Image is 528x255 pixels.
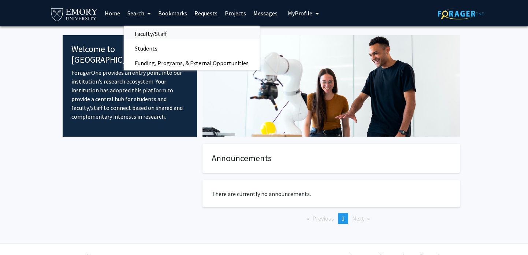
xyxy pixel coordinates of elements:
span: 1 [342,215,345,222]
img: ForagerOne Logo [438,8,484,19]
span: Funding, Programs, & External Opportunities [124,56,260,70]
a: Messages [250,0,281,26]
span: Next [352,215,364,222]
a: Students [124,43,260,54]
ul: Pagination [202,213,460,224]
span: My Profile [288,10,312,17]
h4: Welcome to [GEOGRAPHIC_DATA] [71,44,188,65]
a: Funding, Programs, & External Opportunities [124,58,260,69]
a: Bookmarks [155,0,191,26]
span: Faculty/Staff [124,26,178,41]
iframe: Chat [5,222,31,250]
p: There are currently no announcements. [212,189,451,198]
img: Cover Image [202,35,460,137]
a: Home [101,0,124,26]
span: Previous [312,215,334,222]
img: Emory University Logo [50,6,98,22]
a: Projects [221,0,250,26]
span: Students [124,41,168,56]
a: Search [124,0,155,26]
p: ForagerOne provides an entry point into our institution’s research ecosystem. Your institution ha... [71,68,188,121]
a: Requests [191,0,221,26]
h4: Announcements [212,153,451,164]
a: Faculty/Staff [124,28,260,39]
